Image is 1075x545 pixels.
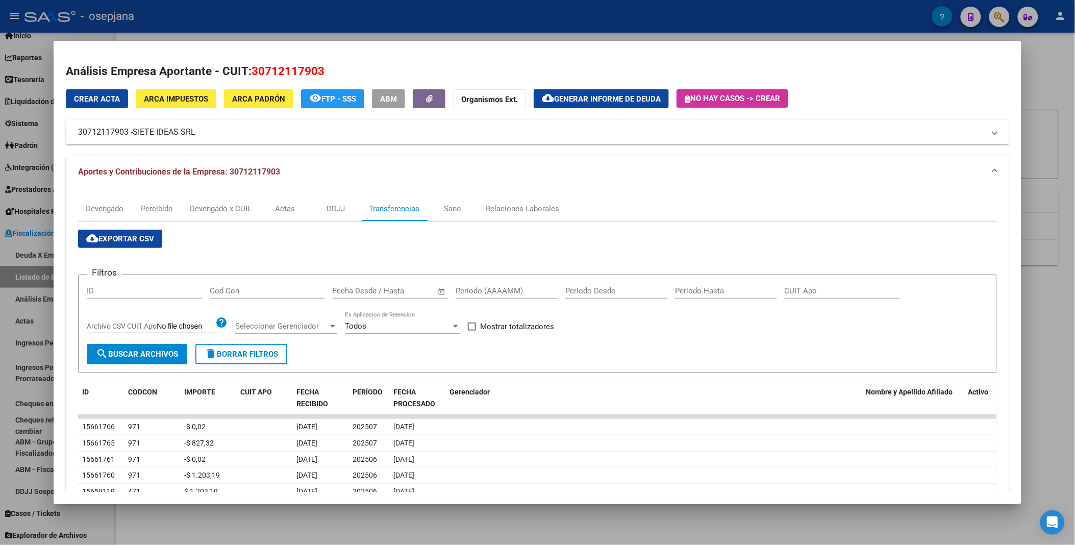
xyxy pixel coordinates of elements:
datatable-header-cell: FECHA RECIBIDO [292,381,348,415]
button: Buscar Archivos [87,344,187,364]
span: Gerenciador [449,388,490,396]
span: Mostrar totalizadores [480,320,554,333]
span: 15659119 [82,487,115,496]
span: 202507 [353,439,377,447]
span: 30712117903 [252,64,324,78]
div: Devengado [86,203,123,214]
mat-expansion-panel-header: Aportes y Contribuciones de la Empresa: 30712117903 [66,156,1009,188]
mat-icon: search [96,348,108,360]
span: Seleccionar Gerenciador [235,321,328,331]
mat-icon: cloud_download [542,92,554,104]
div: Sano [444,203,461,214]
div: DDJJ [327,203,345,214]
span: -$ 1.203,19 [184,471,220,479]
span: [DATE] [393,423,414,431]
span: [DATE] [296,455,317,463]
datatable-header-cell: Gerenciador [445,381,862,415]
div: Transferencias [369,203,419,214]
button: Organismos Ext. [453,89,526,108]
div: Devengado x CUIL [190,203,252,214]
span: ARCA Impuestos [144,94,208,104]
span: FTP - SSS [321,94,356,104]
span: 471 [128,487,140,496]
datatable-header-cell: Activo [964,381,1005,415]
datatable-header-cell: CODCON [124,381,160,415]
span: 15661766 [82,423,115,431]
span: 15661765 [82,439,115,447]
span: 15661761 [82,455,115,463]
input: Fecha fin [383,286,433,295]
button: Exportar CSV [78,230,162,248]
strong: Organismos Ext. [461,95,518,104]
span: 971 [128,455,140,463]
span: IMPORTE [184,388,215,396]
div: Relaciones Laborales [486,203,559,214]
span: Nombre y Apellido Afiliado [866,388,953,396]
span: 15661760 [82,471,115,479]
span: No hay casos -> Crear [685,94,780,103]
span: SIETE IDEAS SRL [133,126,195,138]
datatable-header-cell: CUIT APO [236,381,292,415]
span: [DATE] [393,439,414,447]
span: ARCA Padrón [232,94,285,104]
mat-icon: delete [205,348,217,360]
span: Crear Acta [74,94,120,104]
mat-icon: remove_red_eye [309,92,321,104]
span: Aportes y Contribuciones de la Empresa: 30712117903 [78,167,280,177]
span: 202507 [353,423,377,431]
span: Archivo CSV CUIT Apo [87,322,157,330]
span: [DATE] [296,471,317,479]
span: 202506 [353,455,377,463]
h3: Filtros [87,267,122,278]
datatable-header-cell: ID [78,381,124,415]
div: Open Intercom Messenger [1040,510,1065,535]
span: ABM [380,94,397,104]
span: -$ 0,02 [184,455,206,463]
span: CODCON [128,388,157,396]
button: ARCA Padrón [224,89,293,108]
button: Crear Acta [66,89,128,108]
h2: Análisis Empresa Aportante - CUIT: [66,63,1009,80]
span: 202506 [353,487,377,496]
span: Exportar CSV [86,234,154,243]
datatable-header-cell: Nombre y Apellido Afiliado [862,381,964,415]
span: [DATE] [393,487,414,496]
button: No hay casos -> Crear [677,89,788,108]
span: -$ 0,02 [184,423,206,431]
button: Borrar Filtros [195,344,287,364]
span: -$ 827,32 [184,439,214,447]
mat-panel-title: 30712117903 - [78,126,984,138]
mat-icon: help [215,316,228,329]
datatable-header-cell: PERÍODO [348,381,389,415]
div: Actas [275,203,295,214]
span: FECHA PROCESADO [393,388,435,408]
span: [DATE] [393,455,414,463]
span: [DATE] [393,471,414,479]
span: 202506 [353,471,377,479]
span: Generar informe de deuda [554,94,661,104]
button: Open calendar [436,286,447,298]
input: Archivo CSV CUIT Apo [157,322,215,331]
span: $ 1.203,19 [184,487,218,496]
span: [DATE] [296,439,317,447]
button: ABM [372,89,405,108]
span: ID [82,388,89,396]
span: Activo [968,388,988,396]
button: FTP - SSS [301,89,364,108]
button: ARCA Impuestos [136,89,216,108]
div: Percibido [141,203,173,214]
span: Borrar Filtros [205,350,278,359]
span: [DATE] [296,423,317,431]
span: Todos [345,321,366,331]
span: 971 [128,423,140,431]
span: Buscar Archivos [96,350,178,359]
mat-icon: cloud_download [86,232,98,244]
span: FECHA RECIBIDO [296,388,328,408]
span: [DATE] [296,487,317,496]
input: Fecha inicio [333,286,374,295]
span: PERÍODO [353,388,383,396]
datatable-header-cell: FECHA PROCESADO [389,381,445,415]
span: CUIT APO [240,388,272,396]
span: 971 [128,471,140,479]
datatable-header-cell: IMPORTE [180,381,236,415]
